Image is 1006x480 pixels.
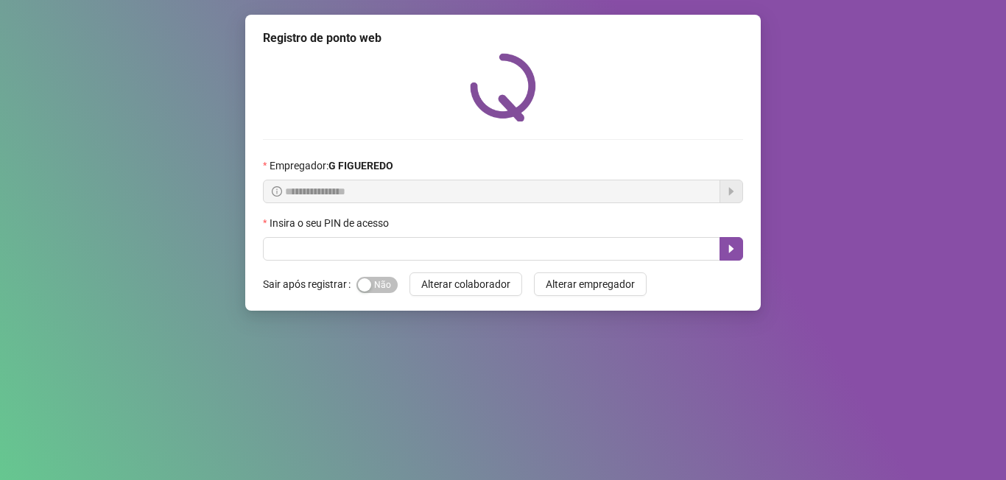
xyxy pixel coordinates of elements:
[263,272,356,296] label: Sair após registrar
[409,272,522,296] button: Alterar colaborador
[421,276,510,292] span: Alterar colaborador
[725,243,737,255] span: caret-right
[263,215,398,231] label: Insira o seu PIN de acesso
[534,272,647,296] button: Alterar empregador
[328,160,393,172] strong: G FIGUEREDO
[270,158,393,174] span: Empregador :
[546,276,635,292] span: Alterar empregador
[272,186,282,197] span: info-circle
[263,29,743,47] div: Registro de ponto web
[470,53,536,121] img: QRPoint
